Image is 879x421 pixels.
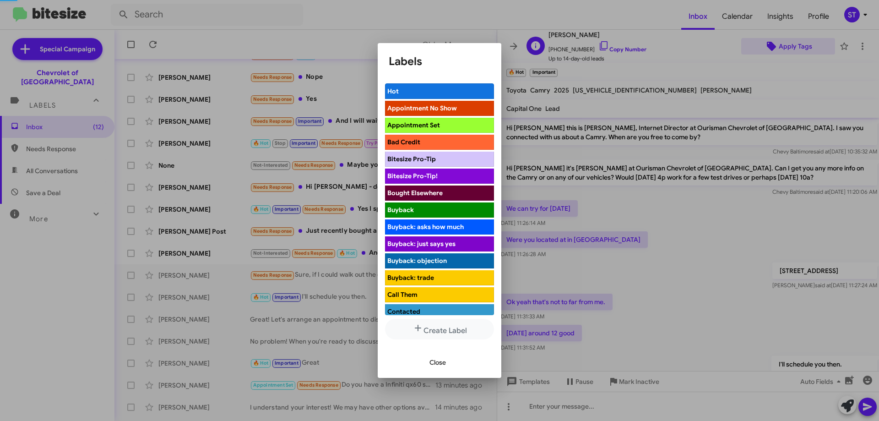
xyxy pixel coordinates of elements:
span: Buyback: objection [387,257,447,265]
span: Bitesize Pro-Tip [387,155,436,163]
span: Buyback [387,206,414,214]
span: Bad Credit [387,138,420,146]
span: Bought Elsewhere [387,189,443,197]
span: Call Them [387,290,418,299]
span: Appointment No Show [387,104,457,112]
span: Buyback: trade [387,273,434,282]
span: Buyback: just says yes [387,240,456,248]
span: Contacted [387,307,420,316]
span: Bitesize Pro-Tip! [387,172,438,180]
span: Buyback: asks how much [387,223,464,231]
h1: Labels [389,54,490,69]
button: Close [422,354,453,371]
span: Appointment Set [387,121,440,129]
button: Create Label [385,319,494,339]
span: Hot [387,87,399,95]
span: Close [429,354,446,371]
